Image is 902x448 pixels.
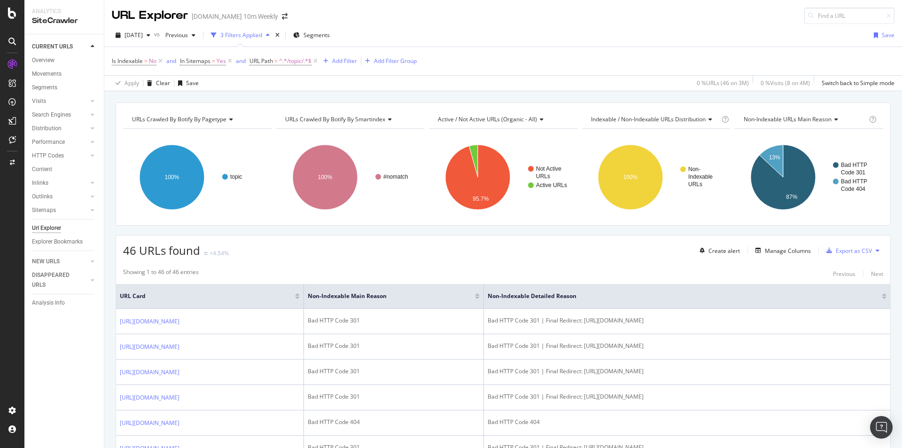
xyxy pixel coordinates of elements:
[582,136,729,218] svg: A chart.
[156,79,170,87] div: Clear
[32,96,46,106] div: Visits
[166,57,176,65] div: and
[308,418,480,426] div: Bad HTTP Code 404
[688,166,700,173] text: Non-
[32,55,97,65] a: Overview
[308,292,461,300] span: Non-Indexable Main Reason
[210,249,229,257] div: +4.54%
[589,112,720,127] h4: Indexable / Non-Indexable URLs Distribution
[112,28,154,43] button: [DATE]
[192,12,278,21] div: [DOMAIN_NAME] 10m Weekly
[536,165,561,172] text: Not Active
[32,270,79,290] div: DISAPPEARED URLS
[822,79,894,87] div: Switch back to Simple mode
[249,57,273,65] span: URL Path
[32,205,88,215] a: Sitemaps
[32,110,71,120] div: Search Engines
[149,55,156,68] span: No
[742,112,867,127] h4: Non-Indexable URLs Main Reason
[438,115,537,123] span: Active / Not Active URLs (organic - all)
[318,174,332,181] text: 100%
[765,247,811,255] div: Manage Columns
[841,169,865,176] text: Code 301
[123,243,200,258] span: 46 URLs found
[282,13,288,20] div: arrow-right-arrow-left
[32,151,64,161] div: HTTP Codes
[882,31,894,39] div: Save
[162,31,188,39] span: Previous
[230,173,242,180] text: topic
[870,28,894,43] button: Save
[32,298,65,308] div: Analysis Info
[488,418,886,426] div: Bad HTTP Code 404
[332,57,357,65] div: Add Filter
[124,79,139,87] div: Apply
[32,298,97,308] a: Analysis Info
[120,342,179,352] a: [URL][DOMAIN_NAME]
[32,192,53,202] div: Outlinks
[752,245,811,256] button: Manage Columns
[488,292,868,300] span: Non-Indexable Detailed Reason
[289,28,334,43] button: Segments
[735,136,882,218] div: A chart.
[769,154,780,161] text: 13%
[32,178,88,188] a: Inlinks
[871,268,883,279] button: Next
[279,55,311,68] span: ^.*/topic/.*$
[836,247,872,255] div: Export as CSV
[804,8,894,24] input: Find a URL
[120,292,293,300] span: URL Card
[32,55,54,65] div: Overview
[429,136,577,218] svg: A chart.
[32,96,88,106] a: Visits
[32,151,88,161] a: HTTP Codes
[383,173,408,180] text: #nomatch
[32,42,88,52] a: CURRENT URLS
[124,31,143,39] span: 2025 Sep. 12th
[186,79,199,87] div: Save
[688,181,702,188] text: URLs
[308,316,480,325] div: Bad HTTP Code 301
[32,223,61,233] div: Url Explorer
[120,368,179,377] a: [URL][DOMAIN_NAME]
[180,57,210,65] span: In Sitemaps
[488,367,886,376] div: Bad HTTP Code 301 | Final Redirect: [URL][DOMAIN_NAME]
[220,31,262,39] div: 3 Filters Applied
[818,76,894,91] button: Switch back to Simple mode
[144,57,148,65] span: =
[688,173,713,180] text: Indexable
[697,79,749,87] div: 0 % URLs ( 46 on 3M )
[696,243,740,258] button: Create alert
[273,31,281,40] div: times
[236,56,246,65] button: and
[32,124,62,134] div: Distribution
[744,115,832,123] span: Non-Indexable URLs Main Reason
[283,112,416,127] h4: URLs Crawled By Botify By smartindex
[308,342,480,350] div: Bad HTTP Code 301
[32,110,88,120] a: Search Engines
[841,186,865,192] text: Code 404
[32,42,73,52] div: CURRENT URLS
[436,112,569,127] h4: Active / Not Active URLs
[120,317,179,326] a: [URL][DOMAIN_NAME]
[32,257,88,267] a: NEW URLS
[112,57,143,65] span: Is Indexable
[212,57,215,65] span: =
[871,270,883,278] div: Next
[217,55,226,68] span: Yes
[120,418,179,428] a: [URL][DOMAIN_NAME]
[276,136,425,218] div: A chart.
[32,137,65,147] div: Performance
[132,115,226,123] span: URLs Crawled By Botify By pagetype
[536,173,550,180] text: URLs
[112,8,188,24] div: URL Explorer
[154,30,162,38] span: vs
[32,223,97,233] a: Url Explorer
[32,237,83,247] div: Explorer Bookmarks
[591,115,706,123] span: Indexable / Non-Indexable URLs distribution
[112,76,139,91] button: Apply
[870,416,893,439] div: Open Intercom Messenger
[130,112,263,127] h4: URLs Crawled By Botify By pagetype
